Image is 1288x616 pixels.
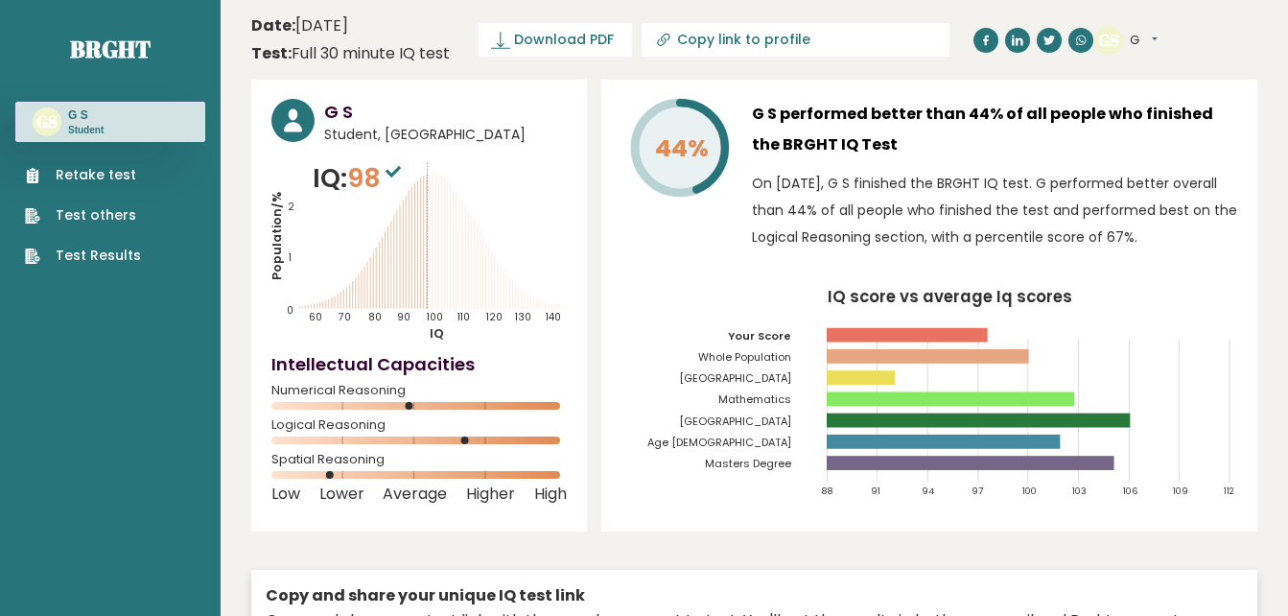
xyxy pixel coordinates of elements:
[70,34,151,64] a: Brght
[514,30,614,50] span: Download PDF
[479,23,632,57] a: Download PDF
[752,99,1237,160] h3: G S performed better than 44% of all people who finished the BRGHT IQ Test
[1224,485,1234,497] tspan: 112
[309,310,322,324] tspan: 60
[752,170,1237,250] p: On [DATE], G S finished the BRGHT IQ test. G performed better overall than 44% of all people who ...
[698,349,791,365] tspan: Whole Population
[251,42,292,64] b: Test:
[457,310,470,324] tspan: 110
[820,485,831,497] tspan: 88
[313,159,406,198] p: IQ:
[266,584,1243,607] div: Copy and share your unique IQ test link
[368,310,382,324] tspan: 80
[68,124,104,137] p: Student
[427,310,443,324] tspan: 100
[534,490,567,498] span: High
[288,200,294,214] tspan: 2
[828,285,1072,308] tspan: IQ score vs average Iq scores
[287,302,293,317] tspan: 0
[647,435,791,450] tspan: Age [DEMOGRAPHIC_DATA]
[36,110,58,132] text: GS
[269,192,285,280] tspan: Population/%
[347,160,406,196] span: 98
[271,490,300,498] span: Low
[339,310,351,324] tspan: 70
[1072,485,1087,497] tspan: 103
[871,485,880,497] tspan: 91
[728,328,791,344] tspan: Your Score
[251,14,348,37] time: [DATE]
[319,490,364,498] span: Lower
[1021,485,1036,497] tspan: 100
[397,310,410,324] tspan: 90
[466,490,515,498] span: Higher
[25,165,141,185] a: Retake test
[654,131,708,165] tspan: 44%
[486,310,503,324] tspan: 120
[705,456,791,471] tspan: Masters Degree
[271,351,567,377] h4: Intellectual Capacities
[718,392,791,408] tspan: Mathematics
[271,456,567,463] span: Spatial Reasoning
[921,485,933,497] tspan: 94
[383,490,447,498] span: Average
[271,421,567,429] span: Logical Reasoning
[289,250,292,265] tspan: 1
[429,324,443,341] tspan: IQ
[271,387,567,394] span: Numerical Reasoning
[972,485,983,497] tspan: 97
[679,414,791,429] tspan: [GEOGRAPHIC_DATA]
[251,14,295,36] b: Date:
[1098,28,1119,50] text: GS
[68,107,104,123] h3: G S
[324,99,567,125] h3: G S
[324,125,567,145] span: Student, [GEOGRAPHIC_DATA]
[515,310,531,324] tspan: 130
[1173,485,1188,497] tspan: 109
[1123,485,1137,497] tspan: 106
[1130,31,1158,50] button: G
[679,370,791,386] tspan: [GEOGRAPHIC_DATA]
[25,246,141,266] a: Test Results
[545,310,560,324] tspan: 140
[25,205,141,225] a: Test others
[251,42,450,65] div: Full 30 minute IQ test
